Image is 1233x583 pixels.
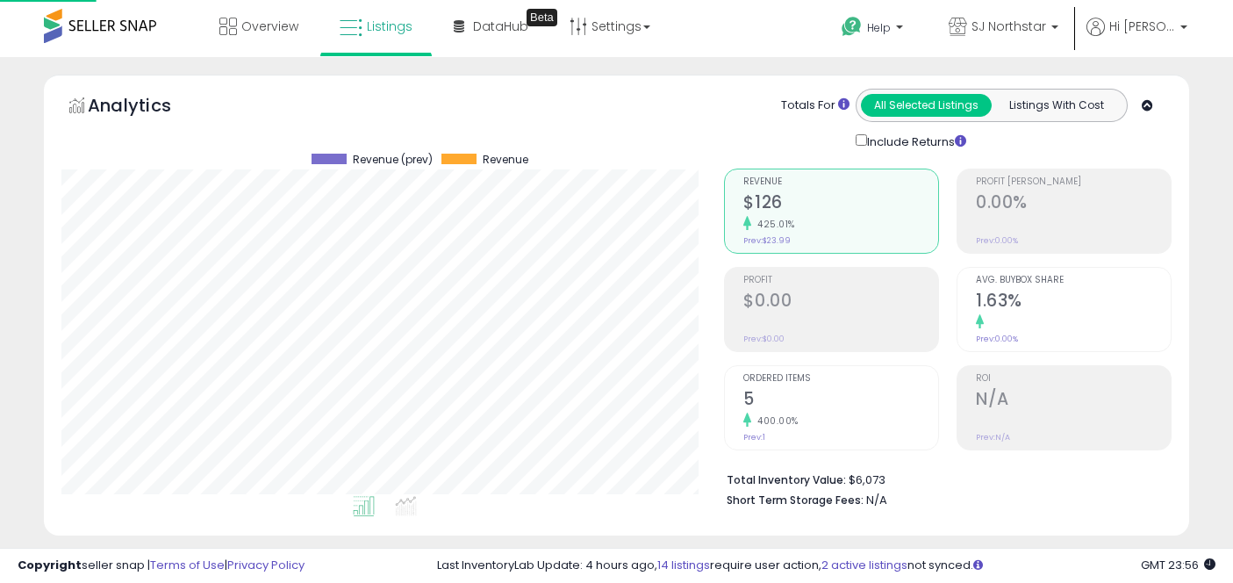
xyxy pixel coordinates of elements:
span: Revenue [743,177,938,187]
small: Prev: 0.00% [976,334,1018,344]
b: Short Term Storage Fees: [727,493,864,507]
div: Tooltip anchor [527,9,557,26]
h2: 5 [743,389,938,413]
h2: N/A [976,389,1171,413]
strong: Copyright [18,557,82,573]
div: seller snap | | [18,558,305,574]
small: Prev: $23.99 [743,235,791,246]
button: All Selected Listings [861,94,992,117]
span: Help [867,20,891,35]
span: Revenue (prev) [353,154,433,166]
a: Terms of Use [150,557,225,573]
small: Prev: 0.00% [976,235,1018,246]
li: $6,073 [727,468,1158,489]
b: Total Inventory Value: [727,472,846,487]
span: N/A [866,492,887,508]
a: Help [828,3,921,57]
a: 2 active listings [821,557,907,573]
span: Listings [367,18,412,35]
small: 425.01% [751,218,795,231]
span: SJ Northstar [971,18,1046,35]
span: Profit [743,276,938,285]
small: 400.00% [751,414,799,428]
i: Get Help [841,16,863,38]
span: Revenue [483,154,528,166]
span: Avg. Buybox Share [976,276,1171,285]
a: Privacy Policy [227,557,305,573]
a: 14 listings [657,557,710,573]
h2: 0.00% [976,192,1171,216]
small: Prev: N/A [976,432,1010,443]
div: Last InventoryLab Update: 4 hours ago, require user action, not synced. [437,558,1215,574]
h2: $0.00 [743,291,938,314]
div: Totals For [781,97,849,114]
h5: Analytics [88,93,205,122]
span: DataHub [473,18,528,35]
span: ROI [976,374,1171,384]
span: Ordered Items [743,374,938,384]
span: 2025-10-6 23:56 GMT [1141,557,1215,573]
button: Listings With Cost [991,94,1122,117]
span: Profit [PERSON_NAME] [976,177,1171,187]
small: Prev: $0.00 [743,334,785,344]
div: Include Returns [842,131,987,151]
span: Overview [241,18,298,35]
span: Hi [PERSON_NAME] [1109,18,1175,35]
small: Prev: 1 [743,432,765,443]
h2: 1.63% [976,291,1171,314]
h2: $126 [743,192,938,216]
a: Hi [PERSON_NAME] [1086,18,1187,57]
